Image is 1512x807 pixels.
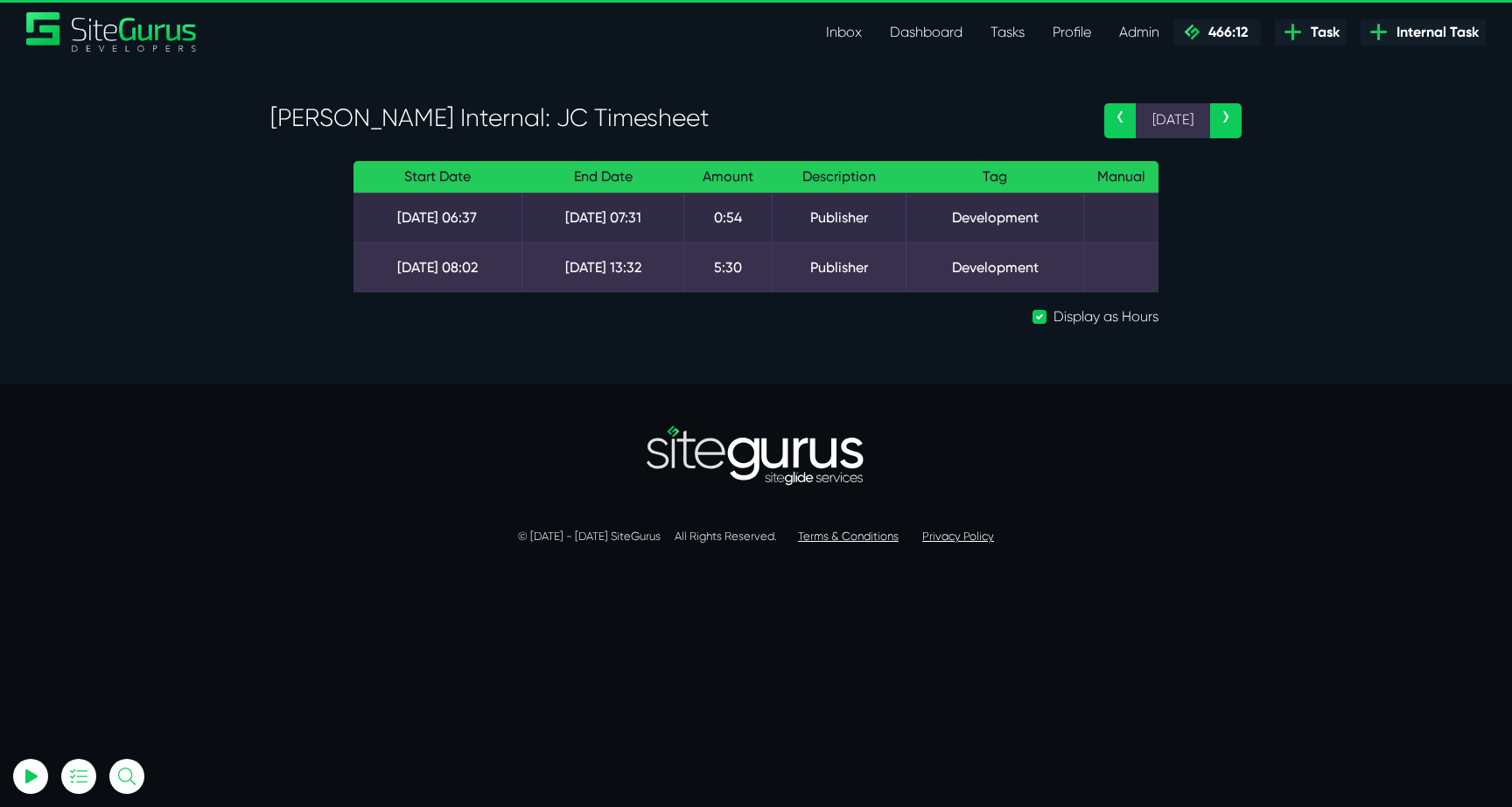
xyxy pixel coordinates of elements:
[353,161,521,193] th: Start Date
[772,161,906,193] th: Description
[1389,22,1479,43] span: Internal Task
[1105,15,1173,50] a: Admin
[684,193,772,242] td: 0:54
[1136,103,1210,138] span: [DATE]
[772,242,906,292] td: Publisher
[353,193,521,242] td: [DATE] 06:37
[772,193,906,242] td: Publisher
[26,12,198,52] a: SiteGurus
[812,15,876,50] a: Inbox
[906,161,1084,193] th: Tag
[798,530,899,543] a: Terms & Conditions
[270,528,1242,545] p: © [DATE] - [DATE] SiteGurus All Rights Reserved.
[1104,103,1136,138] a: ‹
[922,530,994,543] a: Privacy Policy
[521,161,683,193] th: End Date
[26,12,198,52] img: Sitegurus Logo
[684,161,772,193] th: Amount
[1304,22,1340,43] span: Task
[1053,306,1158,327] label: Display as Hours
[521,193,683,242] td: [DATE] 07:31
[684,242,772,292] td: 5:30
[1039,15,1105,50] a: Profile
[876,15,976,50] a: Dashboard
[1084,161,1158,193] th: Manual
[353,242,521,292] td: [DATE] 08:02
[1201,24,1248,40] span: 466:12
[1210,103,1242,138] a: ›
[1361,19,1486,46] a: Internal Task
[906,193,1084,242] td: Development
[976,15,1039,50] a: Tasks
[1275,19,1347,46] a: Task
[906,242,1084,292] td: Development
[521,242,683,292] td: [DATE] 13:32
[270,103,1078,133] h3: [PERSON_NAME] Internal: JC Timesheet
[1173,19,1261,46] a: 466:12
